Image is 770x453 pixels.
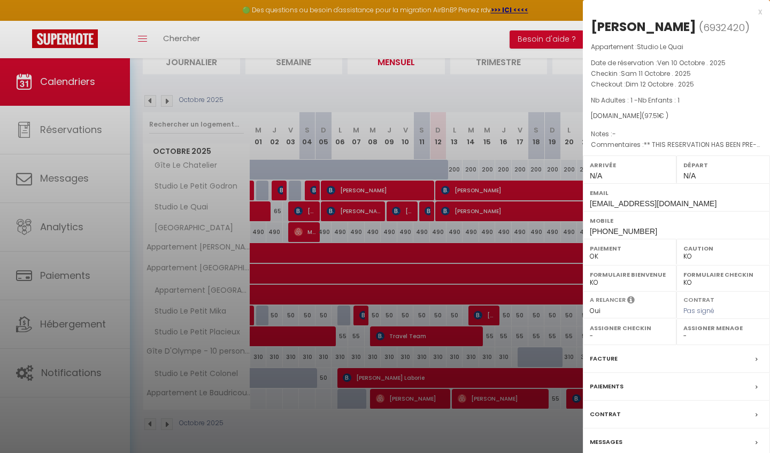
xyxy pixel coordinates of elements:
span: 6932420 [703,21,745,34]
span: ( € ) [642,111,668,120]
span: [EMAIL_ADDRESS][DOMAIN_NAME] [590,199,717,208]
label: Formulaire Bienvenue [590,269,669,280]
span: Sam 11 Octobre . 2025 [621,69,691,78]
span: Pas signé [683,306,714,315]
span: N/A [590,171,602,180]
label: Contrat [683,295,714,302]
label: Email [590,188,763,198]
label: Contrat [590,409,621,420]
label: Départ [683,160,763,170]
label: Paiements [590,381,623,392]
div: [DOMAIN_NAME] [591,111,762,121]
span: Ven 10 Octobre . 2025 [657,58,726,67]
span: [PHONE_NUMBER] [590,227,657,236]
p: Commentaires : [591,139,762,150]
span: Studio Le Quai [637,42,683,51]
label: Paiement [590,243,669,254]
label: Assigner Menage [683,323,763,333]
div: [PERSON_NAME] [591,18,696,35]
label: Formulaire Checkin [683,269,763,280]
label: Arrivée [590,160,669,170]
label: Assigner Checkin [590,323,669,333]
p: Checkout : [591,79,762,90]
span: ( ) [699,20,750,35]
p: Notes : [591,129,762,139]
label: Messages [590,436,622,448]
label: Mobile [590,215,763,226]
p: Date de réservation : [591,58,762,68]
label: A relancer [590,295,626,304]
i: Sélectionner OUI si vous souhaiter envoyer les séquences de messages post-checkout [627,295,635,307]
span: Nb Adultes : 1 - [591,96,680,105]
span: - [612,129,616,138]
p: Checkin : [591,68,762,79]
span: Dim 12 Octobre . 2025 [626,80,694,89]
div: x [583,5,762,18]
label: Facture [590,353,618,364]
label: Caution [683,243,763,254]
p: Appartement : [591,42,762,52]
span: Nb Enfants : 1 [638,96,680,105]
span: N/A [683,171,696,180]
span: 97.51 [644,111,659,120]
